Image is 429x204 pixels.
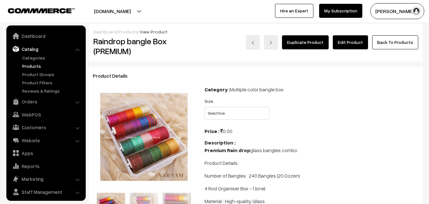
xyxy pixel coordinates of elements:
[8,186,84,198] a: Staff Management
[72,3,153,19] button: [DOMAIN_NAME]
[412,6,421,16] img: user
[204,98,213,104] label: Size
[8,135,84,146] a: Website
[8,147,84,159] a: Apps
[8,96,84,107] a: Orders
[8,43,84,55] a: Catalog
[204,172,419,179] p: Number of Bangles : 240 Bangles (20 Dozen)
[204,159,419,167] p: Product Details :
[21,71,84,78] a: Product Groups
[204,139,236,146] b: Description :
[8,30,84,42] a: Dashboard
[204,185,419,192] p: 4 Rod Organiser Box - 1 (one)
[319,4,362,18] a: My Subscription
[8,122,84,133] a: Customers
[204,147,250,153] b: Premium Rain drop
[204,128,219,134] b: Price :
[21,54,84,61] a: Categories
[93,36,195,56] h2: Raindrop bangle Box (PREMIUM)
[282,35,329,49] a: Duplicate Product
[275,4,313,18] a: Hire an Expert
[251,41,255,45] img: left-arrow.png
[118,29,138,34] a: Products
[333,35,368,49] a: Edit Product
[93,28,418,35] div: / /
[192,88,290,186] img: 1755013474590411.jpg
[204,146,419,154] p: glass bangles combo
[21,63,84,69] a: Products
[370,3,424,19] button: [PERSON_NAME] C
[204,127,419,135] div: 0.00
[8,173,84,185] a: Marketing
[140,29,167,34] span: View Product
[21,79,84,86] a: Product Filters
[8,160,84,172] a: Reports
[204,86,230,93] b: Category :
[95,88,192,186] img: 1755013469734912.jpg
[8,109,84,120] a: WebPOS
[204,86,419,93] div: Multiple color bangle box
[21,88,84,94] a: Reviews & Ratings
[93,73,135,79] span: Product Details
[269,41,273,45] img: right-arrow.png
[8,6,64,14] a: COMMMERCE
[93,29,117,34] a: Dashboard
[8,8,75,13] img: COMMMERCE
[372,35,418,49] a: Back To Products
